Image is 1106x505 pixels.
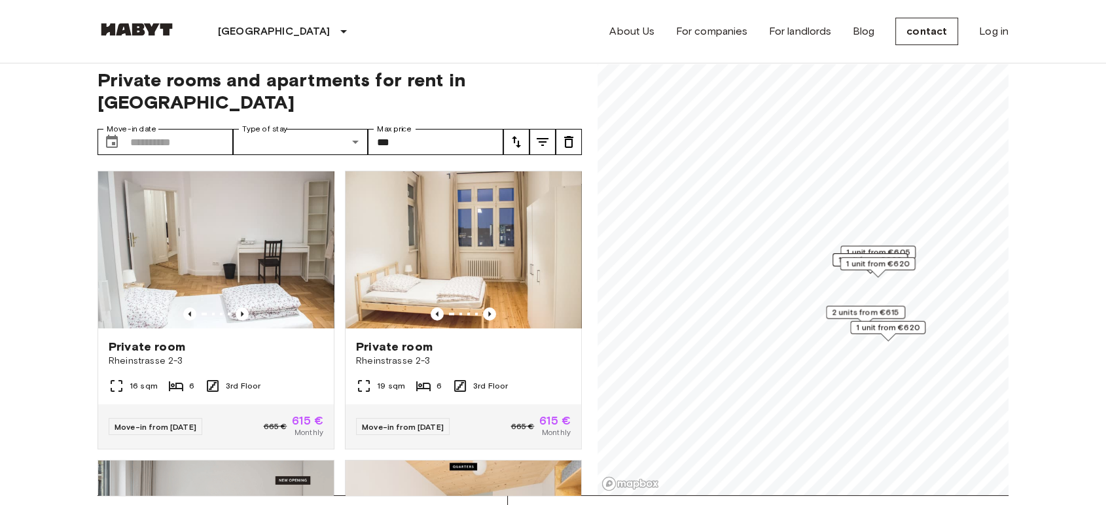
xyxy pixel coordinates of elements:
[979,24,1008,39] a: Log in
[832,307,899,317] font: 2 units from €615
[98,69,466,113] font: Private rooms and apartments for rent in [GEOGRAPHIC_DATA]
[431,307,444,321] button: Previous image
[676,24,748,39] a: For companies
[473,381,508,391] font: 3rd Floor
[609,24,654,39] a: About Us
[99,129,125,155] button: Choose date
[529,129,556,155] button: tune
[294,427,323,437] font: Monthly
[556,129,582,155] button: tune
[840,257,916,277] div: Map marker
[242,124,287,133] font: Type of stay
[676,25,748,37] font: For companies
[292,413,323,428] font: 615 €
[852,24,874,39] a: Blog
[356,340,433,354] font: Private room
[226,381,260,391] font: 3rd Floor
[539,413,571,428] font: 615 €
[437,381,442,391] font: 6
[189,381,194,391] font: 6
[768,24,831,39] a: For landlords
[377,124,412,133] font: Max price
[503,129,529,155] button: tune
[852,25,874,37] font: Blog
[906,25,947,37] font: contact
[263,421,287,431] font: 665 €
[840,246,916,266] div: Map marker
[510,421,534,431] font: 665 €
[345,171,582,449] a: Marketing picture of unit DE-01-090-02MPrevious imagePrevious imagePrivate roomRheinstrasse 2-319...
[109,355,183,366] font: Rheinstrasse 2-3
[846,247,910,257] font: 1 unit from €605
[609,25,654,37] font: About Us
[218,25,330,37] font: [GEOGRAPHIC_DATA]
[109,340,185,354] font: Private room
[601,476,659,491] a: Mapbox logo
[183,307,196,321] button: Previous image
[98,171,334,328] img: Marketing picture of unit DE-01-090-05M
[483,307,496,321] button: Previous image
[98,23,176,36] img: Habyt
[107,124,156,133] font: Move-in date
[377,381,385,391] font: 19
[598,53,1008,495] canvas: Map
[846,258,910,268] font: 1 unit from €620
[356,355,430,366] font: Rheinstrasse 2-3
[115,422,196,432] font: Move-in from [DATE]
[346,171,581,328] img: Marketing picture of unit DE-01-090-02M
[140,381,157,391] font: sqm
[130,381,138,391] font: 16
[387,381,404,391] font: sqm
[838,254,902,264] font: 1 unit from €620
[236,307,249,321] button: Previous image
[542,427,571,437] font: Monthly
[856,322,919,332] font: 1 unit from €620
[98,171,334,449] a: Marketing picture of unit DE-01-090-05MPrevious imagePrevious imagePrivate roomRheinstrasse 2-316...
[826,305,905,326] div: Map marker
[850,321,925,341] div: Map marker
[979,25,1008,37] font: Log in
[362,422,444,432] font: Move-in from [DATE]
[832,253,908,273] div: Map marker
[895,18,958,45] a: contact
[768,25,831,37] font: For landlords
